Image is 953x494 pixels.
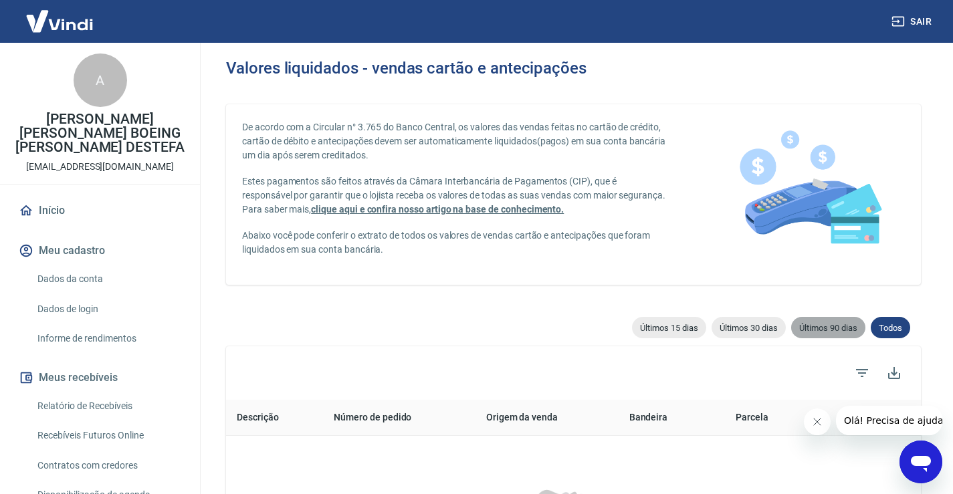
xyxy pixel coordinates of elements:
[632,323,706,333] span: Últimos 15 dias
[712,323,786,333] span: Últimos 30 dias
[16,363,184,392] button: Meus recebíveis
[619,400,711,436] th: Bandeira
[16,236,184,265] button: Meu cadastro
[804,408,831,435] iframe: Fechar mensagem
[712,317,786,338] div: Últimos 30 dias
[242,229,668,257] p: Abaixo você pode conferir o extrato de todos os valores de vendas cartão e antecipações que foram...
[878,357,910,389] button: Baixar listagem
[632,317,706,338] div: Últimos 15 dias
[889,9,937,34] button: Sair
[791,317,865,338] div: Últimos 90 dias
[846,357,878,389] span: Filtros
[719,104,899,285] img: card-liquidations.916113cab14af1f97834.png
[32,452,184,479] a: Contratos com credores
[11,112,189,154] p: [PERSON_NAME] [PERSON_NAME] BOEING [PERSON_NAME] DESTEFA
[32,422,184,449] a: Recebíveis Futuros Online
[871,317,910,338] div: Todos
[226,59,587,78] h3: Valores liquidados - vendas cartão e antecipações
[242,120,668,162] p: De acordo com a Circular n° 3.765 do Banco Central, os valores das vendas feitas no cartão de cré...
[26,160,174,174] p: [EMAIL_ADDRESS][DOMAIN_NAME]
[16,196,184,225] a: Início
[871,323,910,333] span: Todos
[74,53,127,107] div: A
[32,265,184,293] a: Dados da conta
[32,325,184,352] a: Informe de rendimentos
[16,1,103,41] img: Vindi
[475,400,619,436] th: Origem da venda
[323,400,475,436] th: Número de pedido
[32,295,184,323] a: Dados de login
[242,174,668,217] p: Estes pagamentos são feitos através da Câmara Interbancária de Pagamentos (CIP), que é responsáve...
[32,392,184,420] a: Relatório de Recebíveis
[8,9,112,20] span: Olá! Precisa de ajuda?
[311,204,564,215] a: clique aqui e confira nosso artigo na base de conhecimento.
[226,400,323,436] th: Descrição
[899,441,942,483] iframe: Botão para abrir a janela de mensagens
[791,323,865,333] span: Últimos 90 dias
[710,400,793,436] th: Parcela
[793,400,921,436] th: Valor recebido
[836,406,942,435] iframe: Mensagem da empresa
